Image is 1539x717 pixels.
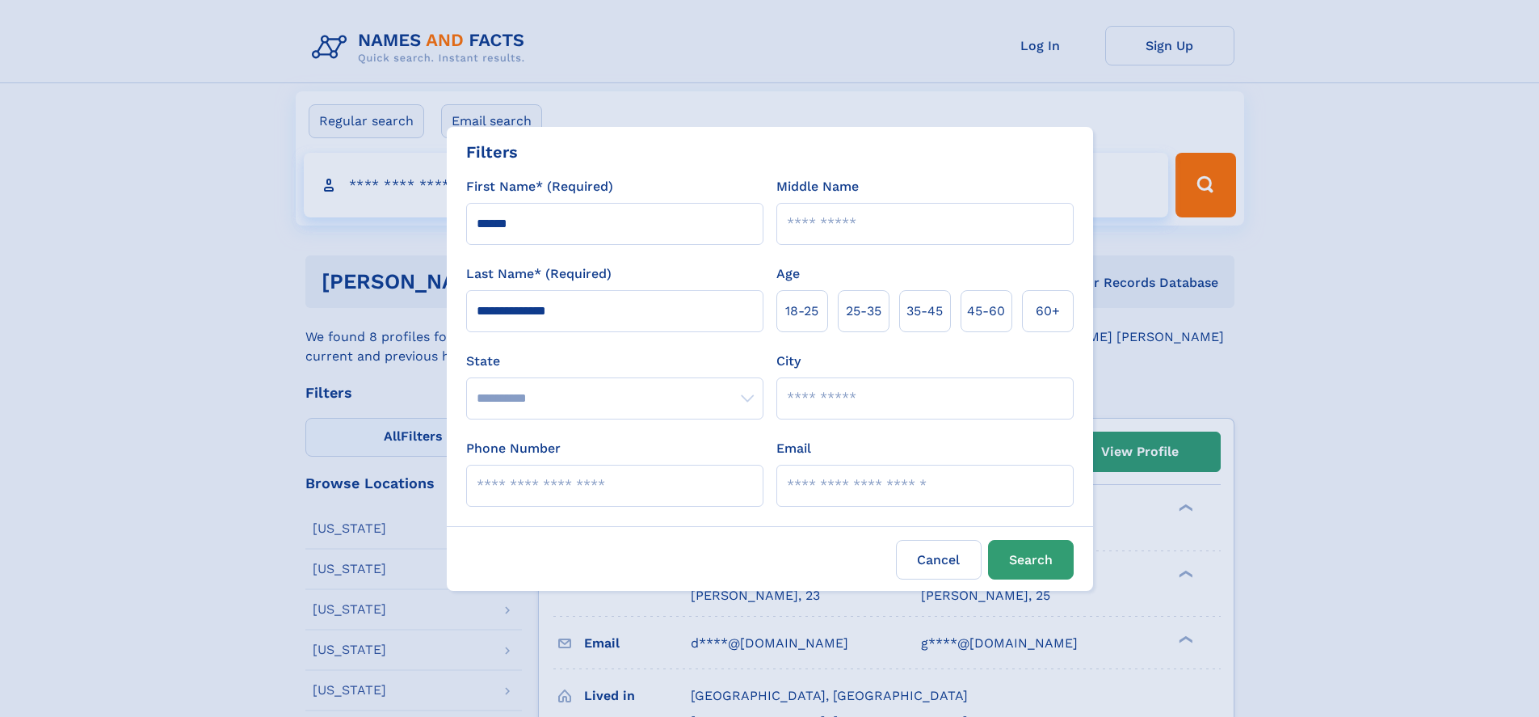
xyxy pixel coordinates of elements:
span: 18‑25 [785,302,818,321]
label: Cancel [896,540,982,580]
button: Search [988,540,1074,580]
label: Age [776,264,800,284]
label: First Name* (Required) [466,177,613,196]
label: State [466,352,763,371]
label: Email [776,439,811,458]
label: Last Name* (Required) [466,264,612,284]
label: Middle Name [776,177,859,196]
span: 60+ [1036,302,1060,321]
span: 45‑60 [967,302,1005,321]
label: City [776,352,801,371]
div: Filters [466,140,518,164]
label: Phone Number [466,439,561,458]
span: 25‑35 [846,302,881,321]
span: 35‑45 [906,302,943,321]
